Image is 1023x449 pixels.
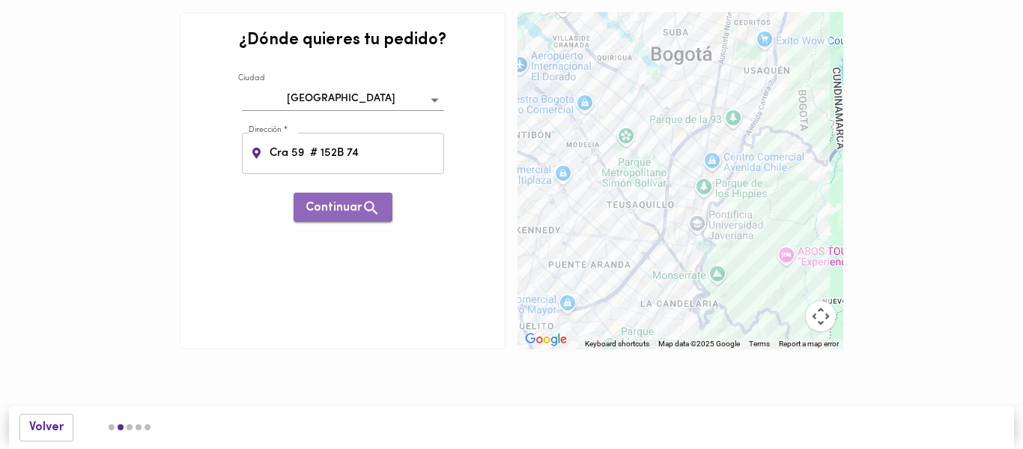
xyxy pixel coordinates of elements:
a: Open this area in Google Maps (opens a new window) [521,330,571,349]
span: Volver [29,421,64,435]
div: [GEOGRAPHIC_DATA] [242,88,444,111]
span: Continuar [306,199,380,217]
button: Continuar [294,193,392,222]
h2: ¿Dónde quieres tu pedido? [239,31,446,49]
a: Terms [749,340,770,348]
a: Report a map error [779,340,839,348]
button: Map camera controls [806,301,836,331]
img: Google [521,330,571,349]
iframe: Messagebird Livechat Widget [936,362,1008,434]
button: Volver [19,414,73,442]
input: Calle 92 # 16-11 [267,133,444,174]
label: Ciudad [238,73,264,85]
button: Keyboard shortcuts [585,339,649,349]
span: Map data ©2025 Google [658,340,740,348]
